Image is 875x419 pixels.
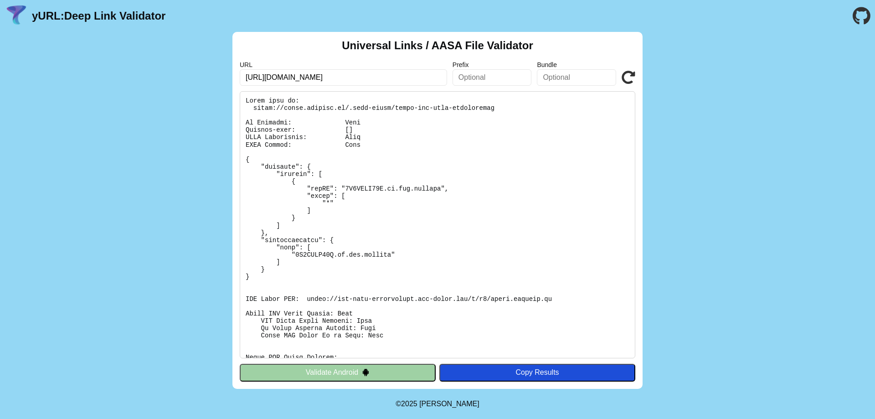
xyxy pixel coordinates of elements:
[342,39,533,52] h2: Universal Links / AASA File Validator
[453,61,532,68] label: Prefix
[419,400,479,408] a: Michael Ibragimchayev's Personal Site
[537,69,616,86] input: Optional
[444,368,631,377] div: Copy Results
[240,69,447,86] input: Required
[453,69,532,86] input: Optional
[240,91,635,358] pre: Lorem ipsu do: sitam://conse.adipisc.el/.sedd-eiusm/tempo-inc-utla-etdoloremag Al Enimadmi: Veni ...
[240,364,436,381] button: Validate Android
[439,364,635,381] button: Copy Results
[401,400,417,408] span: 2025
[240,61,447,68] label: URL
[537,61,616,68] label: Bundle
[5,4,28,28] img: yURL Logo
[362,368,370,376] img: droidIcon.svg
[396,389,479,419] footer: ©
[32,10,165,22] a: yURL:Deep Link Validator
